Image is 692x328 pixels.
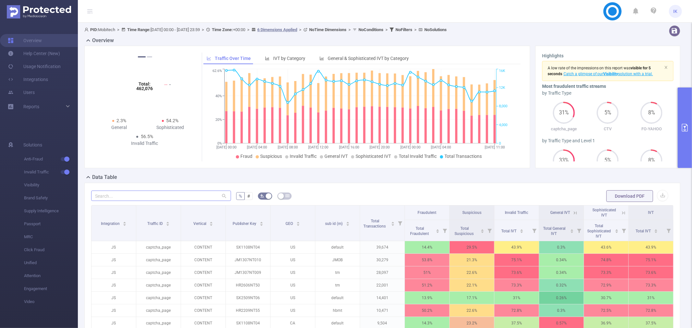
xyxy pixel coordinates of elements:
[570,230,574,232] i: icon: caret-down
[24,230,78,243] span: MRC
[247,145,267,149] tspan: [DATE] 04:00
[91,292,136,304] p: JS
[24,243,78,256] span: Click Fraud
[505,210,528,215] span: Invalid Traffic
[147,221,164,226] span: Traffic ID
[91,304,136,317] p: JS
[360,304,405,317] p: 10,471
[494,292,539,304] p: 31%
[271,279,315,291] p: US
[101,221,121,226] span: Integration
[226,266,270,279] p: JM1307NT009
[436,228,440,230] i: icon: caret-up
[166,221,170,223] i: icon: caret-up
[271,292,315,304] p: US
[575,220,584,241] i: Filter menu
[450,279,494,291] p: 22.1%
[315,254,360,266] p: JMOB
[285,221,294,226] span: GEO
[346,221,350,223] i: icon: caret-up
[117,118,127,123] span: 2.3%
[320,56,324,61] i: icon: bar-chart
[485,145,505,149] tspan: [DATE] 11:00
[260,194,264,198] i: icon: bg-colors
[181,279,225,291] p: CONTENT
[315,279,360,291] p: tm
[290,154,317,159] span: Invalid Traffic
[181,292,225,304] p: CONTENT
[84,28,90,32] i: icon: user
[584,266,628,279] p: 73.3%
[166,223,170,225] i: icon: caret-down
[226,292,270,304] p: SX2509NT06
[136,266,181,279] p: captcha_page
[296,221,300,223] i: icon: caret-up
[629,304,673,317] p: 72.8%
[24,269,78,282] span: Attention
[520,230,524,232] i: icon: caret-down
[260,221,263,223] i: icon: caret-up
[360,241,405,253] p: 39,674
[629,292,673,304] p: 31%
[24,192,78,205] span: Brand Safety
[136,241,181,253] p: captcha_page
[664,64,668,71] button: icon: close
[226,254,270,266] p: JM1307NT010
[285,194,289,198] i: icon: table
[391,221,395,225] div: Sort
[615,230,619,232] i: icon: caret-down
[119,140,170,147] div: Invalid Traffic
[664,65,668,69] i: icon: close
[499,123,507,127] tspan: 4,000
[260,154,282,159] span: Suspicious
[654,230,658,232] i: icon: caret-down
[629,279,673,291] p: 73.3%
[542,84,606,89] b: Most fraudulent traffic streams
[640,158,662,163] span: 8%
[485,220,494,241] i: Filter menu
[640,110,662,115] span: 8%
[8,47,60,60] a: Help Center (New)
[587,224,611,239] span: Total Sophisticated IVT
[315,266,360,279] p: tm
[629,241,673,253] p: 43.9%
[450,241,494,253] p: 29.5%
[297,27,303,32] span: >
[166,118,179,123] span: 54.2%
[399,154,437,159] span: Total Invalid Traffic
[520,228,524,232] div: Sort
[8,73,48,86] a: Integrations
[136,304,181,317] p: captcha_page
[136,279,181,291] p: captcha_page
[215,118,222,122] tspan: 20%
[356,154,391,159] span: Sophisticated IVT
[23,104,39,109] span: Reports
[181,254,225,266] p: CONTENT
[24,205,78,217] span: Supply Intelligence
[233,221,258,226] span: Publisher Key
[539,279,584,291] p: 0.32%
[346,221,350,225] div: Sort
[91,279,136,291] p: JS
[24,282,78,295] span: Engagement
[346,27,353,32] span: >
[405,266,449,279] p: 51%
[247,193,250,199] span: #
[339,145,359,149] tspan: [DATE] 16:00
[584,304,628,317] p: 72.5%
[630,126,674,132] p: FO-YAHOO
[615,228,619,230] i: icon: caret-up
[391,221,395,223] i: icon: caret-up
[364,219,387,228] span: Total Transactions
[212,27,233,32] b: Time Zone:
[654,228,658,230] i: icon: caret-up
[455,226,475,236] span: Total Suspicious
[629,254,673,266] p: 75.1%
[91,191,231,201] input: Search...
[271,241,315,253] p: US
[181,266,225,279] p: CONTENT
[226,304,270,317] p: HR2209NT55
[436,228,440,232] div: Sort
[553,158,575,163] span: 33%
[636,229,652,233] span: Total IVT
